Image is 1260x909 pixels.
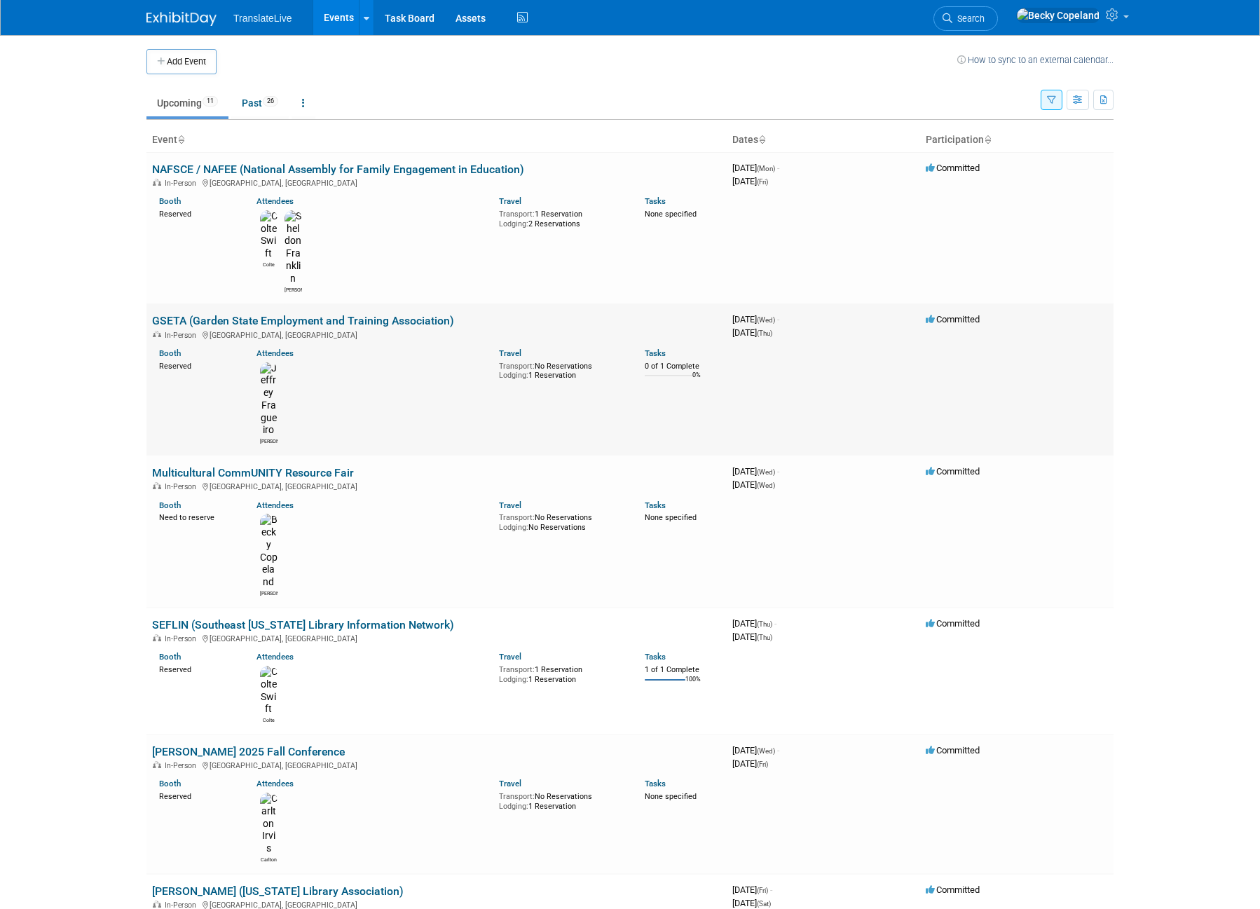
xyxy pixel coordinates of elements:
a: Attendees [256,500,294,510]
span: (Wed) [757,316,775,324]
div: Need to reserve [159,510,235,523]
span: In-Person [165,634,200,643]
span: - [777,466,779,477]
img: In-Person Event [153,482,161,489]
span: (Fri) [757,887,768,894]
span: Transport: [499,792,535,801]
a: Tasks [645,348,666,358]
span: Committed [926,314,980,324]
span: 11 [203,96,218,107]
a: Booth [159,348,181,358]
a: Sort by Participation Type [984,134,991,145]
span: [DATE] [732,314,779,324]
a: NAFSCE / NAFEE (National Assembly for Family Engagement in Education) [152,163,524,176]
img: Colte Swift [260,210,278,260]
a: Tasks [645,652,666,662]
div: [GEOGRAPHIC_DATA], [GEOGRAPHIC_DATA] [152,329,721,340]
img: In-Person Event [153,761,161,768]
span: In-Person [165,761,200,770]
div: Colte Swift [260,716,278,724]
img: Sheldon Franklin [285,210,302,285]
a: Travel [499,652,521,662]
span: (Wed) [757,747,775,755]
div: Becky Copeland [260,589,278,597]
span: (Mon) [757,165,775,172]
span: In-Person [165,482,200,491]
td: 0% [692,371,701,390]
span: [DATE] [732,758,768,769]
a: Sort by Start Date [758,134,765,145]
span: - [777,163,779,173]
a: Travel [499,500,521,510]
span: Transport: [499,513,535,522]
div: [GEOGRAPHIC_DATA], [GEOGRAPHIC_DATA] [152,759,721,770]
a: Attendees [256,196,294,206]
img: Becky Copeland [260,514,278,589]
a: Tasks [645,500,666,510]
img: In-Person Event [153,179,161,186]
span: [DATE] [732,745,779,756]
span: - [777,314,779,324]
a: Booth [159,196,181,206]
div: No Reservations No Reservations [499,510,624,532]
a: Past26 [231,90,289,116]
th: Participation [920,128,1114,152]
span: - [777,745,779,756]
a: Search [933,6,998,31]
img: In-Person Event [153,331,161,338]
span: TranslateLive [233,13,292,24]
span: [DATE] [732,479,775,490]
span: [DATE] [732,163,779,173]
a: Attendees [256,652,294,662]
a: [PERSON_NAME] ([US_STATE] Library Association) [152,884,404,898]
div: 1 Reservation 2 Reservations [499,207,624,228]
span: [DATE] [732,631,772,642]
a: Attendees [256,779,294,788]
span: Committed [926,466,980,477]
span: (Wed) [757,468,775,476]
div: No Reservations 1 Reservation [499,789,624,811]
img: Colte Swift [260,666,278,716]
a: Booth [159,779,181,788]
div: Colte Swift [260,260,278,268]
span: [DATE] [732,327,772,338]
img: ExhibitDay [146,12,217,26]
span: Committed [926,745,980,756]
span: - [774,618,776,629]
span: Committed [926,618,980,629]
span: (Thu) [757,634,772,641]
div: [GEOGRAPHIC_DATA], [GEOGRAPHIC_DATA] [152,177,721,188]
a: Travel [499,348,521,358]
a: GSETA (Garden State Employment and Training Association) [152,314,454,327]
img: In-Person Event [153,634,161,641]
span: (Fri) [757,760,768,768]
a: Booth [159,652,181,662]
span: Lodging: [499,675,528,684]
div: 1 of 1 Complete [645,665,721,675]
div: Reserved [159,662,235,675]
a: Multicultural CommUNITY Resource Fair [152,466,354,479]
span: Transport: [499,665,535,674]
a: Attendees [256,348,294,358]
span: Lodging: [499,371,528,380]
a: [PERSON_NAME] 2025 Fall Conference [152,745,345,758]
button: Add Event [146,49,217,74]
span: In-Person [165,331,200,340]
div: Jeffrey Fragueiro [260,437,278,445]
a: How to sync to an external calendar... [957,55,1114,65]
a: SEFLIN (Southeast [US_STATE] Library Information Network) [152,618,454,631]
span: - [770,884,772,895]
div: Reserved [159,359,235,371]
div: Carlton Irvis [260,855,278,863]
a: Travel [499,196,521,206]
img: Becky Copeland [1016,8,1100,23]
span: (Thu) [757,329,772,337]
img: In-Person Event [153,901,161,908]
span: None specified [645,513,697,522]
span: (Wed) [757,481,775,489]
span: In-Person [165,179,200,188]
span: [DATE] [732,618,776,629]
span: Lodging: [499,219,528,228]
div: [GEOGRAPHIC_DATA], [GEOGRAPHIC_DATA] [152,480,721,491]
span: Committed [926,884,980,895]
